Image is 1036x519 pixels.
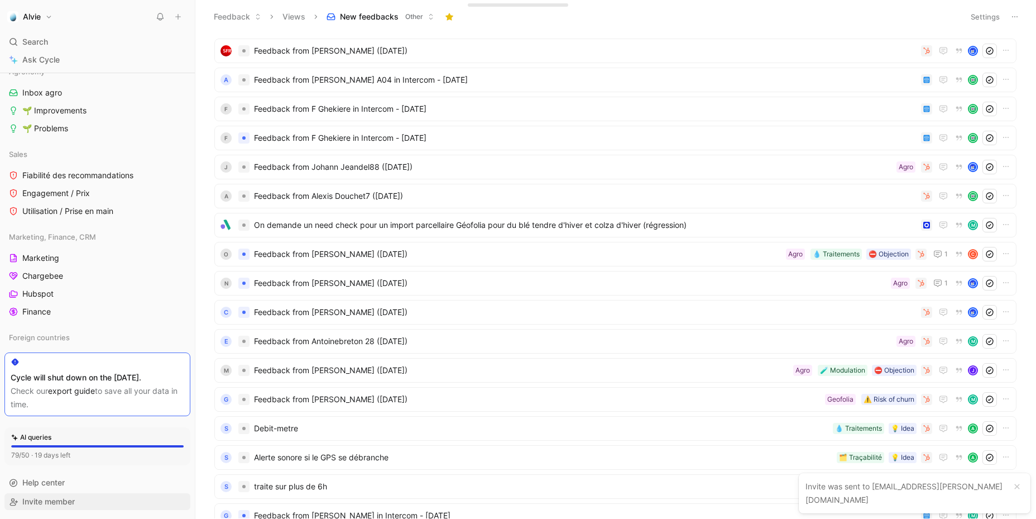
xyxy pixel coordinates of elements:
a: GFeedback from [PERSON_NAME] ([DATE])⚠️ Risk of churnGeofoliaM [214,387,1016,412]
a: JFeedback from Johann Jeandel88 ([DATE])Agroavatar [214,155,1016,179]
div: 🧪 Modulation [820,365,865,376]
div: AI queries [11,432,51,443]
div: 💡 Idea [891,423,914,434]
a: MFeedback from [PERSON_NAME] ([DATE])⛔️ Objection🧪 ModulationAgroJ [214,358,1016,383]
span: 🌱 Problems [22,123,68,134]
span: Alerte sonore si le GPS se débranche [254,451,832,464]
a: logoFeedback from [PERSON_NAME] ([DATE])avatar [214,39,1016,63]
span: Feedback from [PERSON_NAME] ([DATE]) [254,393,821,406]
div: 79/50 · 19 days left [11,450,70,461]
a: AFeedback from [PERSON_NAME] A04 in Intercom - [DATE]avatar [214,68,1016,92]
div: ⚠️ Risk of churn [864,394,914,405]
div: S [220,423,232,434]
span: Hubspot [22,288,54,299]
span: Utilisation / Prise en main [22,206,113,217]
span: 1 [944,251,948,258]
div: Help center [4,474,190,491]
div: Cycle will shut down on the [DATE]. [11,371,184,384]
div: Agro [795,365,810,376]
span: Feedback from Johann Jeandel88 ([DATE]) [254,160,892,174]
a: Inbox agro [4,84,190,101]
a: Hubspot [4,285,190,302]
span: New feedbacks [340,11,399,22]
span: Search [22,35,48,49]
span: Help center [22,478,65,487]
a: logoOn demande un need check pour un import parcellaire Géofolia pour du blé tendre d'hiver et co... [214,213,1016,237]
span: Foreign countries [9,332,70,343]
span: Feedback from Antoinebreton 28 ([DATE]) [254,335,892,348]
span: Other [405,11,423,22]
div: Marketing, Finance, CRM [4,228,190,245]
span: Feedback from [PERSON_NAME] A04 in Intercom - [DATE] [254,73,917,87]
div: 💧 Traitements [835,423,882,434]
span: Feedback from [PERSON_NAME] ([DATE]) [254,364,789,377]
a: EFeedback from Antoinebreton 28 ([DATE])AgroM [214,329,1016,354]
a: SAlerte sonore si le GPS se débranche💡 Idea🗂️ TraçabilitéA [214,445,1016,470]
a: Engagement / Prix [4,185,190,202]
span: Invite member [22,497,75,506]
span: Feedback from [PERSON_NAME] ([DATE]) [254,306,917,319]
img: avatar [969,308,977,316]
button: Views [277,8,310,25]
span: Chargebee [22,270,63,282]
div: Invite member [4,493,190,510]
span: Fiabilité des recommandations [22,170,133,181]
span: Sales [9,149,27,160]
div: Sales [4,146,190,163]
div: A [969,425,977,432]
div: J [220,161,232,173]
a: 🌱 Problems [4,120,190,137]
h1: Alvie [23,12,41,22]
img: avatar [969,105,977,113]
div: Marketing, Finance, CRMMarketingChargebeeHubspotFinance [4,228,190,320]
div: G [220,394,232,405]
img: Alvie [7,11,18,22]
div: Search [4,34,190,50]
div: N [220,278,232,289]
div: C [220,307,232,318]
img: avatar [969,76,977,84]
button: New feedbacksOther [322,8,439,25]
div: F [220,103,232,115]
span: Feedback from [PERSON_NAME] ([DATE]) [254,44,917,58]
img: avatar [969,192,977,200]
div: Geofolia [827,394,853,405]
div: Agro [899,336,913,347]
a: 🌱 Improvements [4,102,190,119]
div: J [969,366,977,374]
div: A [220,191,232,202]
a: FFeedback from F Ghekiere in Intercom - [DATE]avatar [214,97,1016,121]
div: A [969,454,977,461]
span: Feedback from [PERSON_NAME] ([DATE]) [254,277,886,290]
a: export guide [48,386,95,396]
span: Marketing, Finance, CRM [9,231,96,242]
a: CFeedback from [PERSON_NAME] ([DATE])avatar [214,300,1016,325]
span: Ask Cycle [22,53,60,66]
span: Engagement / Prix [22,188,90,199]
img: logo [220,45,232,56]
button: 1 [931,247,950,261]
a: NFeedback from [PERSON_NAME] ([DATE])Agro1avatar [214,271,1016,296]
span: Feedback from F Ghekiere in Intercom - [DATE] [254,102,917,116]
a: Fiabilité des recommandations [4,167,190,184]
img: avatar [969,47,977,55]
a: AFeedback from Alexis Douchet7 ([DATE])avatar [214,184,1016,208]
div: M [969,221,977,229]
div: M [969,337,977,345]
span: 1 [944,280,948,287]
a: Marketing [4,250,190,266]
img: logo [220,220,232,231]
a: Finance [4,303,190,320]
div: S [220,481,232,492]
div: C [969,250,977,258]
div: F [220,132,232,144]
div: 💧 Traitements [813,249,860,260]
span: Finance [22,306,51,317]
a: SDebit-metre💡 Idea💧 TraitementsA [214,416,1016,441]
div: ⛔️ Objection [869,249,909,260]
img: avatar [969,134,977,142]
div: Check our to save all your data in time. [11,384,184,411]
div: ⛔️ Objection [874,365,914,376]
span: Feedback from [PERSON_NAME] ([DATE]) [254,247,781,261]
div: M [220,365,232,376]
